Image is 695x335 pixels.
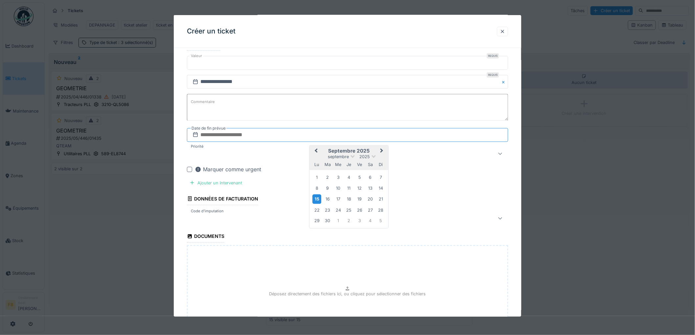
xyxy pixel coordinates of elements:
span: septembre [328,154,349,159]
div: Choose vendredi 12 septembre 2025 [355,184,364,193]
div: Choose mardi 16 septembre 2025 [323,195,332,203]
div: Compteur [187,39,220,51]
div: Choose dimanche 28 septembre 2025 [376,206,385,215]
div: dimanche [376,160,385,169]
div: Choose mardi 9 septembre 2025 [323,184,332,193]
div: Choose dimanche 14 septembre 2025 [376,184,385,193]
h3: Créer un ticket [187,27,235,35]
div: Choose mercredi 24 septembre 2025 [334,206,343,215]
div: Choose mercredi 17 septembre 2025 [334,195,343,203]
div: Choose lundi 22 septembre 2025 [312,206,321,215]
div: lundi [312,160,321,169]
button: Previous Month [310,146,321,157]
div: Choose lundi 29 septembre 2025 [312,216,321,225]
label: Commentaire [190,98,216,106]
span: 2025 [359,154,370,159]
div: Ajouter un intervenant [187,178,245,187]
div: Choose jeudi 18 septembre 2025 [345,195,353,203]
label: Valeur [190,53,203,59]
div: Choose jeudi 2 octobre 2025 [345,216,353,225]
div: Choose mardi 23 septembre 2025 [323,206,332,215]
div: Choose mardi 30 septembre 2025 [323,216,332,225]
label: Priorité [190,144,205,149]
div: Choose vendredi 19 septembre 2025 [355,195,364,203]
div: Choose vendredi 3 octobre 2025 [355,216,364,225]
div: Choose lundi 15 septembre 2025 [312,194,321,204]
div: Choose vendredi 26 septembre 2025 [355,206,364,215]
div: Choose mercredi 10 septembre 2025 [334,184,343,193]
div: Choose samedi 27 septembre 2025 [366,206,375,215]
div: Choose samedi 13 septembre 2025 [366,184,375,193]
div: Requis [487,53,499,58]
div: mardi [323,160,332,169]
div: Choose jeudi 25 septembre 2025 [345,206,353,215]
div: Choose jeudi 4 septembre 2025 [345,173,353,182]
div: Choose samedi 20 septembre 2025 [366,195,375,203]
div: Choose mardi 2 septembre 2025 [323,173,332,182]
label: Date de fin prévue [191,125,226,132]
h2: septembre 2025 [309,148,388,154]
label: Code d'imputation [190,208,225,214]
div: Choose mercredi 3 septembre 2025 [334,173,343,182]
div: Choose mercredi 1 octobre 2025 [334,216,343,225]
div: Choose dimanche 7 septembre 2025 [376,173,385,182]
div: Month septembre, 2025 [312,172,386,226]
div: Choose vendredi 5 septembre 2025 [355,173,364,182]
p: Déposez directement des fichiers ici, ou cliquez pour sélectionner des fichiers [269,291,426,297]
div: Requis [487,72,499,77]
div: Choose lundi 1 septembre 2025 [312,173,321,182]
div: samedi [366,160,375,169]
button: Close [501,75,508,89]
div: Choose jeudi 11 septembre 2025 [345,184,353,193]
div: Choose dimanche 21 septembre 2025 [376,195,385,203]
div: Marquer comme urgent [195,165,261,173]
div: jeudi [345,160,353,169]
button: Next Month [377,146,388,157]
div: Données de facturation [187,194,258,205]
div: Documents [187,231,224,242]
div: Choose samedi 6 septembre 2025 [366,173,375,182]
div: vendredi [355,160,364,169]
div: mercredi [334,160,343,169]
div: Choose dimanche 5 octobre 2025 [376,216,385,225]
div: Choose lundi 8 septembre 2025 [312,184,321,193]
div: Choose samedi 4 octobre 2025 [366,216,375,225]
